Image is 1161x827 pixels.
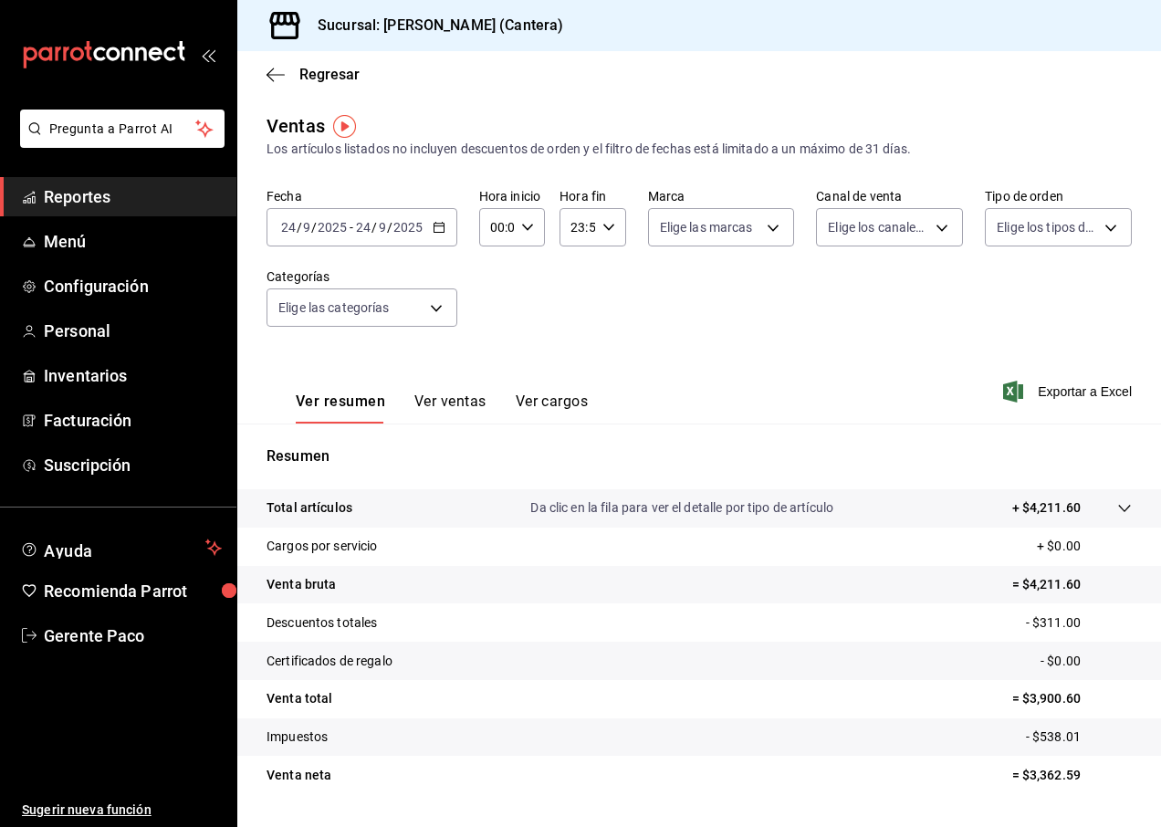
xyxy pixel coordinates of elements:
[267,66,360,83] button: Regresar
[311,220,317,235] span: /
[267,140,1132,159] div: Los artículos listados no incluyen descuentos de orden y el filtro de fechas está limitado a un m...
[296,393,588,424] div: navigation tabs
[1041,652,1132,671] p: - $0.00
[371,220,377,235] span: /
[317,220,348,235] input: ----
[333,115,356,138] img: Tooltip marker
[660,218,753,236] span: Elige las marcas
[44,623,222,648] span: Gerente Paco
[299,66,360,83] span: Regresar
[297,220,302,235] span: /
[267,190,457,203] label: Fecha
[44,537,198,559] span: Ayuda
[44,408,222,433] span: Facturación
[44,274,222,298] span: Configuración
[1012,766,1132,785] p: = $3,362.59
[302,220,311,235] input: --
[997,218,1098,236] span: Elige los tipos de orden
[267,728,328,747] p: Impuestos
[44,229,222,254] span: Menú
[816,190,963,203] label: Canal de venta
[44,184,222,209] span: Reportes
[296,393,385,424] button: Ver resumen
[267,575,336,594] p: Venta bruta
[44,319,222,343] span: Personal
[44,453,222,477] span: Suscripción
[278,298,390,317] span: Elige las categorías
[392,220,424,235] input: ----
[516,393,589,424] button: Ver cargos
[1037,537,1132,556] p: + $0.00
[22,801,222,820] span: Sugerir nueva función
[267,445,1132,467] p: Resumen
[267,652,392,671] p: Certificados de regalo
[49,120,196,139] span: Pregunta a Parrot AI
[267,613,377,633] p: Descuentos totales
[560,190,625,203] label: Hora fin
[1012,498,1081,518] p: + $4,211.60
[355,220,371,235] input: --
[1007,381,1132,403] button: Exportar a Excel
[1012,689,1132,708] p: = $3,900.60
[44,579,222,603] span: Recomienda Parrot
[414,393,486,424] button: Ver ventas
[267,537,378,556] p: Cargos por servicio
[1026,613,1132,633] p: - $311.00
[20,110,225,148] button: Pregunta a Parrot AI
[267,498,352,518] p: Total artículos
[303,15,563,37] h3: Sucursal: [PERSON_NAME] (Cantera)
[648,190,795,203] label: Marca
[201,47,215,62] button: open_drawer_menu
[479,190,545,203] label: Hora inicio
[387,220,392,235] span: /
[378,220,387,235] input: --
[280,220,297,235] input: --
[828,218,929,236] span: Elige los canales de venta
[1026,728,1132,747] p: - $538.01
[267,689,332,708] p: Venta total
[44,363,222,388] span: Inventarios
[530,498,833,518] p: Da clic en la fila para ver el detalle por tipo de artículo
[350,220,353,235] span: -
[267,766,331,785] p: Venta neta
[267,112,325,140] div: Ventas
[13,132,225,152] a: Pregunta a Parrot AI
[267,270,457,283] label: Categorías
[985,190,1132,203] label: Tipo de orden
[1012,575,1132,594] p: = $4,211.60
